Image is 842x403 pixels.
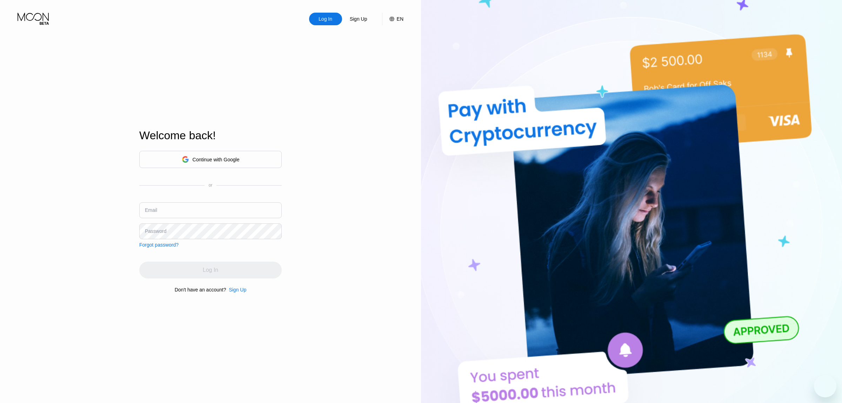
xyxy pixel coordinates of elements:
div: Continue with Google [193,157,240,162]
div: Sign Up [342,13,375,25]
div: Log In [309,13,342,25]
div: Password [145,228,166,234]
div: Email [145,207,157,213]
div: Continue with Google [139,151,282,168]
div: Don't have an account? [175,287,226,293]
div: Sign Up [229,287,246,293]
div: Log In [318,15,333,22]
div: Forgot password? [139,242,179,248]
div: Welcome back! [139,129,282,142]
div: Sign Up [226,287,246,293]
div: or [209,183,213,188]
iframe: Button to launch messaging window [814,375,836,397]
div: EN [382,13,403,25]
div: EN [397,16,403,22]
div: Sign Up [349,15,368,22]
